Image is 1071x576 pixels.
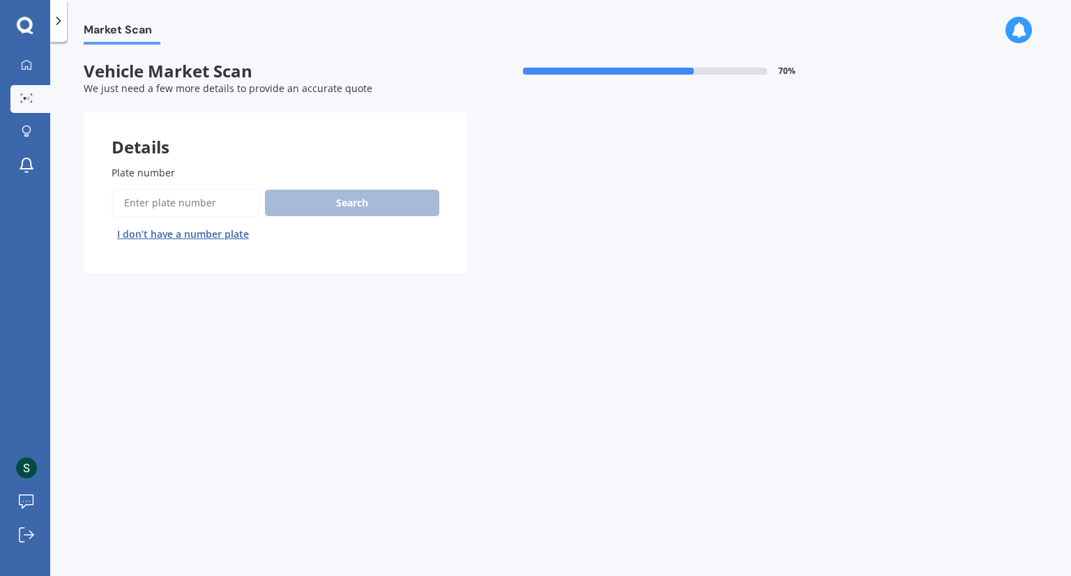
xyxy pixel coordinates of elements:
[84,112,467,154] div: Details
[112,188,259,218] input: Enter plate number
[16,457,37,478] img: ACg8ocJl-qe0uWxwnGiGrgsYRYyu4urVspwu3v4s9em_8JxAGiOqTA=s96-c
[84,82,372,95] span: We just need a few more details to provide an accurate quote
[84,23,160,42] span: Market Scan
[778,66,796,76] span: 70 %
[112,166,175,179] span: Plate number
[84,61,467,82] span: Vehicle Market Scan
[112,223,255,245] button: I don’t have a number plate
